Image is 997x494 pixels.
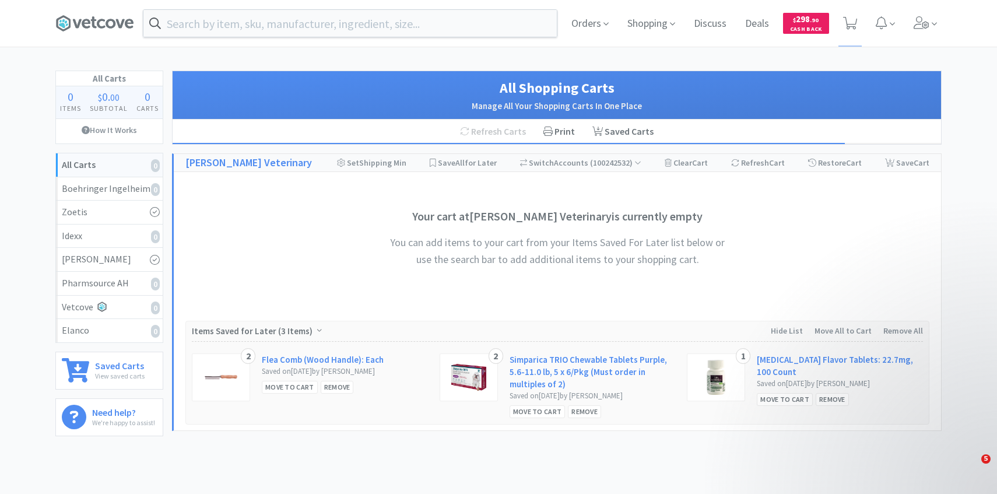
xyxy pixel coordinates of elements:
h4: Subtotal [86,103,132,114]
span: 0 [68,89,73,104]
span: Hide List [771,325,803,336]
span: 298 [793,13,819,24]
a: Discuss [689,19,731,29]
span: Items Saved for Later ( ) [192,325,315,337]
span: ( 100242532 ) [588,157,641,168]
i: 0 [151,278,160,290]
div: Print [535,120,584,144]
input: Search by item, sku, manufacturer, ingredient, size... [143,10,557,37]
span: Save for Later [438,157,497,168]
h1: All Carts [56,71,163,86]
div: Save [885,154,929,171]
span: 00 [110,92,120,103]
h4: Carts [132,103,163,114]
div: Move to Cart [510,405,566,418]
img: 77eb8d4249e34588822b98d5bd6964ea_49220.jpeg [203,360,238,395]
div: Saved on [DATE] by [PERSON_NAME] [510,390,676,402]
p: We're happy to assist! [92,417,155,428]
span: All [455,157,465,168]
span: Set [347,157,359,168]
a: [PERSON_NAME] [56,248,163,272]
span: Remove All [883,325,923,336]
a: All Carts0 [56,153,163,177]
div: Elanco [62,323,157,338]
span: Switch [529,157,554,168]
a: Saved Carts [584,120,662,144]
span: 5 [981,454,991,464]
i: 0 [151,230,160,243]
a: Deals [740,19,774,29]
div: Zoetis [62,205,157,220]
span: . 90 [810,16,819,24]
span: $ [793,16,796,24]
p: View saved carts [95,370,145,381]
a: [PERSON_NAME] Veterinary [185,155,312,171]
span: 3 Items [281,325,310,337]
span: $ [98,92,102,103]
h6: Saved Carts [95,358,145,370]
h3: Your cart at [PERSON_NAME] Veterinary is currently empty [382,207,732,226]
img: 948d2d0b58424be3a5adbfec31918c9d_462241.jpeg [451,360,486,395]
a: Boehringer Ingelheim0 [56,177,163,201]
span: Cart [846,157,862,168]
h4: Items [56,103,86,114]
div: 1 [736,348,750,365]
div: Accounts [520,154,642,171]
a: Flea Comb (Wood Handle): Each [262,353,384,366]
div: Restore [808,154,862,171]
a: [MEDICAL_DATA] Flavor Tablets: 22.7mg, 100 Count [757,353,923,378]
div: . [86,91,132,103]
div: 2 [241,348,255,365]
div: Refresh Carts [451,120,535,144]
img: 14507e6bfd84447d89e7427be8803582_422913.jpeg [698,360,733,395]
span: 0 [145,89,150,104]
a: Simparica TRIO Chewable Tablets Purple, 5.6-11.0 lb, 5 x 6/Pkg (Must order in multiples of 2) [510,353,676,390]
strong: All Carts [62,159,96,170]
span: Cart [914,157,929,168]
h1: All Shopping Carts [184,77,929,99]
i: 0 [151,183,160,196]
a: Elanco0 [56,319,163,342]
div: Pharmsource AH [62,276,157,291]
i: 0 [151,302,160,314]
a: $298.90Cash Back [783,8,829,39]
div: [PERSON_NAME] [62,252,157,267]
h6: Need help? [92,405,155,417]
h2: Manage All Your Shopping Carts In One Place [184,99,929,113]
div: Vetcove [62,300,157,315]
div: 2 [489,348,503,365]
div: Idexx [62,229,157,244]
a: Pharmsource AH0 [56,272,163,296]
div: Clear [665,154,708,171]
iframe: Intercom live chat [957,454,985,482]
div: Remove [321,381,354,393]
span: 0 [102,89,108,104]
a: Idexx0 [56,225,163,248]
a: Zoetis [56,201,163,225]
h4: You can add items to your cart from your Items Saved For Later list below or use the search bar t... [382,234,732,268]
a: How It Works [56,119,163,141]
a: Vetcove0 [56,296,163,320]
div: Remove [568,405,601,418]
div: Saved on [DATE] by [PERSON_NAME] [757,378,923,390]
span: Move All to Cart [815,325,872,336]
span: Cart [769,157,785,168]
div: Move to Cart [757,393,813,405]
a: Saved CartsView saved carts [55,352,163,390]
div: Boehringer Ingelheim [62,181,157,197]
i: 0 [151,159,160,172]
div: Move to Cart [262,381,318,393]
span: Cart [692,157,708,168]
span: Cash Back [790,26,822,34]
i: 0 [151,325,160,338]
div: Shipping Min [337,154,406,171]
div: Refresh [731,154,785,171]
div: Saved on [DATE] by [PERSON_NAME] [262,366,428,378]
